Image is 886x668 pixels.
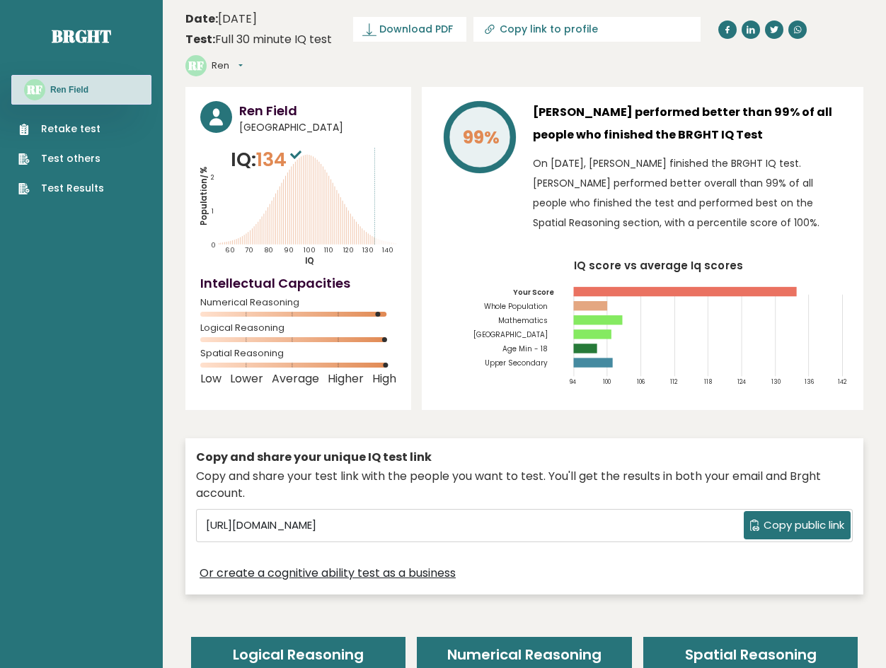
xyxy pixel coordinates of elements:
h3: Ren Field [50,84,88,95]
tspan: 99% [463,125,500,150]
span: Spatial Reasoning [200,351,396,356]
span: Numerical Reasoning [200,300,396,305]
tspan: 130 [362,245,374,254]
h3: Ren Field [239,101,396,120]
a: Test others [18,151,104,166]
b: Date: [185,11,218,27]
tspan: Population/% [198,167,209,226]
tspan: 94 [570,378,577,387]
tspan: 70 [245,245,253,254]
tspan: 80 [265,245,273,254]
p: IQ: [231,146,305,174]
h4: Intellectual Capacities [200,274,396,293]
div: Copy and share your unique IQ test link [196,449,853,466]
tspan: 118 [705,378,713,387]
tspan: 100 [604,378,611,387]
tspan: 2 [211,172,214,182]
tspan: 140 [382,245,393,254]
tspan: 136 [805,378,815,387]
tspan: 142 [839,378,848,387]
span: Copy public link [764,517,844,534]
tspan: 120 [343,245,354,254]
h3: [PERSON_NAME] performed better than 99% of all people who finished the BRGHT IQ Test [533,101,848,146]
a: Or create a cognitive ability test as a business [200,565,456,582]
tspan: [GEOGRAPHIC_DATA] [473,329,548,340]
span: Lower [230,376,263,382]
tspan: 100 [304,245,316,254]
time: [DATE] [185,11,257,28]
a: Download PDF [353,17,466,42]
tspan: Mathematics [499,315,548,326]
tspan: Age Min - 18 [503,344,548,354]
span: 134 [256,146,305,172]
a: Brght [52,25,111,47]
tspan: IQ [305,255,314,266]
tspan: 60 [225,245,235,254]
span: Low [200,376,221,382]
tspan: 130 [772,378,781,387]
text: RF [188,57,204,74]
span: Download PDF [379,22,453,37]
tspan: 112 [671,378,679,387]
tspan: 106 [638,378,645,387]
div: Full 30 minute IQ test [185,31,332,48]
tspan: 1 [212,206,214,216]
span: High [372,376,396,382]
tspan: 0 [211,241,216,250]
tspan: Whole Population [484,301,548,312]
a: Retake test [18,122,104,136]
tspan: 110 [324,245,333,254]
span: Average [272,376,319,382]
span: [GEOGRAPHIC_DATA] [239,120,396,135]
tspan: IQ score vs average Iq scores [575,258,744,273]
text: RF [26,81,42,98]
tspan: Upper Secondary [485,358,548,369]
tspan: 90 [284,245,294,254]
button: Ren [212,59,243,73]
b: Test: [185,31,215,47]
span: Higher [328,376,364,382]
tspan: Your Score [514,287,555,298]
span: Logical Reasoning [200,325,396,331]
div: Copy and share your test link with the people you want to test. You'll get the results in both yo... [196,468,853,502]
tspan: 124 [738,378,747,387]
p: On [DATE], [PERSON_NAME] finished the BRGHT IQ test. [PERSON_NAME] performed better overall than ... [533,153,848,233]
a: Test Results [18,181,104,196]
button: Copy public link [744,511,851,539]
